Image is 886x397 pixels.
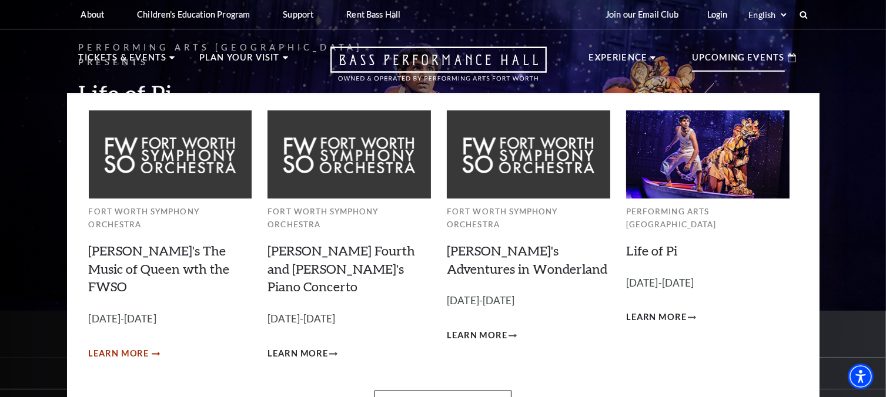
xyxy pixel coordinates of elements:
a: [PERSON_NAME] Fourth and [PERSON_NAME]'s Piano Concerto [268,243,415,295]
p: Support [283,9,313,19]
a: [PERSON_NAME]'s The Music of Queen wth the FWSO [89,243,230,295]
p: About [81,9,105,19]
span: Learn More [447,328,507,343]
a: Learn More Brahms Fourth and Grieg's Piano Concerto [268,346,337,361]
a: Learn More Life of Pi [626,310,696,325]
a: Life of Pi [626,243,677,258]
a: Learn More Windborne's The Music of Queen wth the FWSO [89,346,159,361]
p: Performing Arts [GEOGRAPHIC_DATA] [626,205,790,231]
p: Fort Worth Symphony Orchestra [447,205,610,231]
p: Tickets & Events [79,51,167,72]
a: [PERSON_NAME]'s Adventures in Wonderland [447,243,607,277]
p: Experience [589,51,648,72]
span: Learn More [89,346,149,361]
p: [DATE]-[DATE] [89,311,252,328]
p: Plan Your Visit [199,51,280,72]
p: Upcoming Events [692,51,785,72]
img: Fort Worth Symphony Orchestra [89,110,252,198]
span: Learn More [268,346,328,361]
p: [DATE]-[DATE] [626,275,790,292]
img: Fort Worth Symphony Orchestra [447,110,610,198]
img: Performing Arts Fort Worth [626,110,790,198]
p: Rent Bass Hall [346,9,400,19]
select: Select: [747,9,788,21]
span: Learn More [626,310,687,325]
p: [DATE]-[DATE] [447,292,610,309]
a: Learn More Alice's Adventures in Wonderland [447,328,517,343]
img: Fort Worth Symphony Orchestra [268,110,431,198]
p: Children's Education Program [137,9,250,19]
div: Accessibility Menu [848,364,874,389]
p: Fort Worth Symphony Orchestra [89,205,252,231]
p: [DATE]-[DATE] [268,311,431,328]
p: Fort Worth Symphony Orchestra [268,205,431,231]
a: Open this option [288,46,589,93]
